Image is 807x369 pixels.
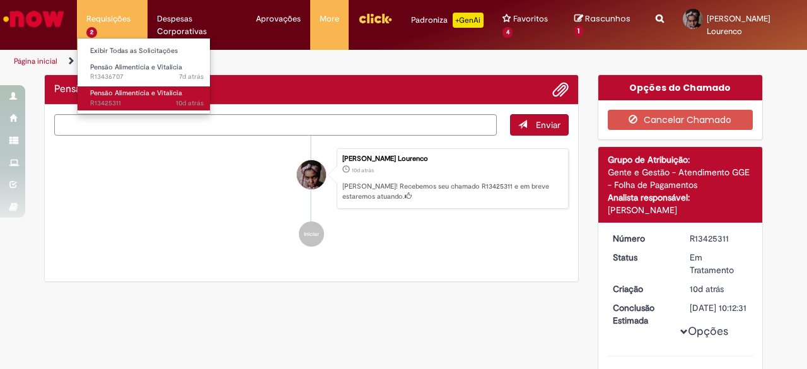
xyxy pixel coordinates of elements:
[690,302,748,314] div: [DATE] 10:12:31
[157,13,237,38] span: Despesas Corporativas
[536,119,560,131] span: Enviar
[608,191,753,204] div: Analista responsável:
[86,13,131,25] span: Requisições
[608,204,753,216] div: [PERSON_NAME]
[608,166,753,191] div: Gente e Gestão - Atendimento GGE - Folha de Pagamentos
[78,86,216,110] a: Aberto R13425311 : Pensão Alimentícia e Vitalícia
[78,44,216,58] a: Exibir Todas as Solicitações
[608,153,753,166] div: Grupo de Atribuição:
[352,167,374,174] span: 10d atrás
[358,9,392,28] img: click_logo_yellow_360x200.png
[320,13,339,25] span: More
[342,182,562,201] p: [PERSON_NAME]! Recebemos seu chamado R13425311 e em breve estaremos atuando.
[690,251,748,276] div: Em Tratamento
[352,167,374,174] time: 18/08/2025 15:08:56
[90,72,204,82] span: R13436707
[598,75,763,100] div: Opções do Chamado
[179,72,204,81] time: 21/08/2025 14:45:31
[176,98,204,108] time: 18/08/2025 15:08:57
[707,13,770,37] span: [PERSON_NAME] Lourenco
[574,26,584,37] span: 1
[411,13,484,28] div: Padroniza
[90,62,182,72] span: Pensão Alimentícia e Vitalícia
[690,283,748,295] div: 18/08/2025 15:08:56
[342,155,562,163] div: [PERSON_NAME] Lourenco
[176,98,204,108] span: 10d atrás
[513,13,548,25] span: Favoritos
[510,114,569,136] button: Enviar
[603,232,681,245] dt: Número
[86,27,97,38] span: 2
[297,160,326,189] div: Luana Pontes Lourenco
[502,27,513,38] span: 4
[603,251,681,264] dt: Status
[78,61,216,84] a: Aberto R13436707 : Pensão Alimentícia e Vitalícia
[9,50,528,73] ul: Trilhas de página
[179,72,204,81] span: 7d atrás
[690,283,724,295] span: 10d atrás
[603,283,681,295] dt: Criação
[77,38,211,114] ul: Requisições
[54,136,569,259] ul: Histórico de tíquete
[90,88,182,98] span: Pensão Alimentícia e Vitalícia
[690,283,724,295] time: 18/08/2025 15:08:56
[90,98,204,108] span: R13425311
[585,13,630,25] span: Rascunhos
[1,6,66,32] img: ServiceNow
[14,56,57,66] a: Página inicial
[54,84,185,95] h2: Pensão Alimentícia e Vitalícia Histórico de tíquete
[256,13,301,25] span: Aprovações
[608,110,753,130] button: Cancelar Chamado
[453,13,484,28] p: +GenAi
[574,13,637,37] a: Rascunhos
[603,302,681,327] dt: Conclusão Estimada
[690,232,748,245] div: R13425311
[552,81,569,98] button: Adicionar anexos
[54,148,569,209] li: Luana Pontes Lourenco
